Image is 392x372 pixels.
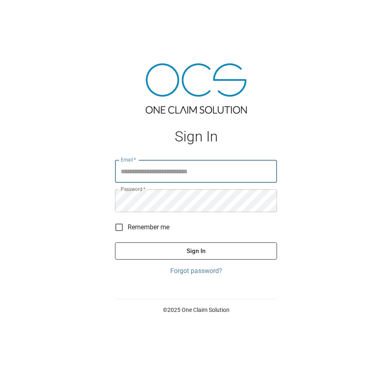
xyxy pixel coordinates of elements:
[115,306,277,314] p: © 2025 One Claim Solution
[121,186,145,193] label: Password
[115,242,277,260] button: Sign In
[10,5,43,21] img: ocs-logo-white-transparent.png
[121,156,136,163] label: Email
[128,222,169,232] span: Remember me
[146,63,247,114] img: ocs-logo-tra.png
[115,128,277,145] h1: Sign In
[115,266,277,276] a: Forgot password?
